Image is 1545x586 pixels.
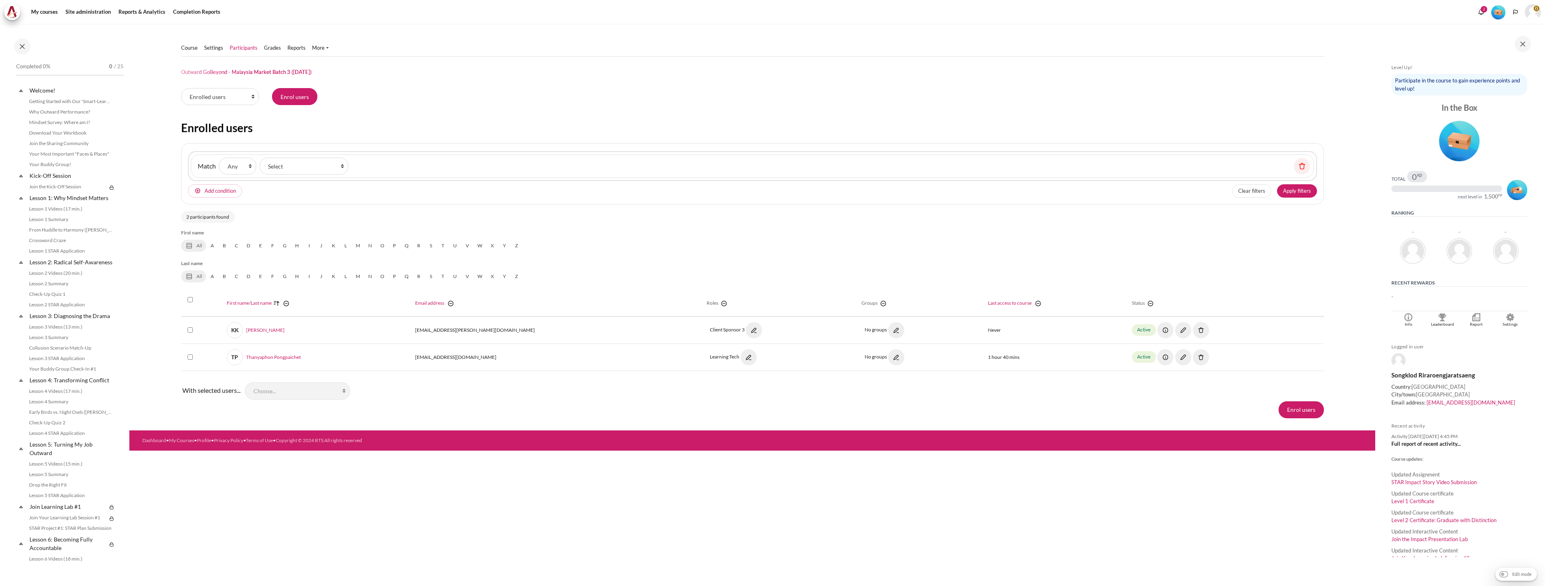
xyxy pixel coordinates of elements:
a: Join Learning Lab #1 [28,501,107,512]
img: switch_minus [282,299,290,308]
span: Add condition [205,187,236,195]
a: H [291,240,303,252]
a: Leaderboard [1425,311,1459,328]
span: / 25 [114,63,124,71]
a: P [388,270,401,282]
th: Groups [857,291,983,316]
input: Enrol users [272,88,317,105]
a: Hide Full name [281,299,290,308]
a: Lesson 2 Summary [27,279,115,289]
a: Join Your Learning Lab Session #2 [1391,555,1470,561]
div: Level #1 [1391,118,1527,161]
div: Songklod Riraroengjaratsaeng [1391,371,1527,380]
span: Collapse [17,540,25,548]
a: From Huddle to Harmony ([PERSON_NAME]'s Story) [27,225,115,235]
a: N [364,270,376,282]
a: G [279,240,291,252]
img: switch_minus [1146,299,1155,308]
a: Completed 0% 0 / 25 [16,61,124,84]
div: Info [1393,321,1423,328]
a: Level 2 Certificate: Graduate with Distinction [1391,517,1496,523]
a: Lesson 4 STAR Application [27,428,115,438]
p: - [1391,293,1527,301]
span: TP [227,349,243,365]
th: Status [1127,291,1324,316]
a: H [291,270,303,282]
a: U [449,240,461,252]
span: Collapse [17,86,25,95]
div: [GEOGRAPHIC_DATA] [1391,391,1527,399]
h1: Outward GoBeyond - Malaysia Market Batch 3 ([DATE]) [181,69,312,76]
p: Updated Course certificate [1391,509,1527,525]
a: Your Most Important "Faces & Places" [27,149,115,159]
a: Course [181,44,198,52]
a: Check-Up Quiz 1 [27,289,115,299]
a: R [413,240,425,252]
div: Show notification window with 2 new notifications [1475,6,1487,18]
a: Reports [287,44,306,52]
a: L [340,240,352,252]
button: Clear filters [1232,184,1271,198]
span: 0 [109,63,112,71]
td: [EMAIL_ADDRESS][DOMAIN_NAME] [410,344,702,371]
div: - [1412,230,1414,235]
span: Active [1132,324,1156,336]
a: Lesson 6: Becoming Fully Accountable [28,534,107,553]
div: - [1458,230,1461,235]
label: With selected users... [181,386,242,394]
a: X [486,240,498,252]
a: G [279,270,291,282]
span: Collapse [17,312,25,320]
a: Info [1391,311,1425,328]
a: R [413,270,425,282]
div: Leaderboard [1427,321,1457,328]
a: K [327,240,340,252]
a: Site administration [63,4,114,20]
a: Lesson 2 STAR Application [27,300,115,310]
a: Unenrol [1193,354,1209,360]
span: Completed 0% [16,63,50,71]
p: Updated Interactive Content [1391,547,1527,563]
span: Collapse [17,194,25,202]
a: Early Birds vs. Night Owls ([PERSON_NAME]'s Story) [27,407,115,417]
a: Z [511,240,523,252]
span: Active [1132,351,1156,363]
a: Q [401,240,413,252]
p: Updated Interactive Content [1391,528,1527,544]
a: Lesson 2: Radical Self-Awareness [28,257,115,268]
a: Z [511,270,523,282]
a: Terms of Use [246,437,273,443]
input: Enrol users [1279,401,1324,418]
h5: Last name [181,260,1324,267]
a: Completion Reports [170,4,223,20]
img: Ascending [272,299,281,308]
a: Lesson 5: Turning My Job Outward [28,439,115,458]
button: Add condition [188,184,242,198]
a: N [364,240,376,252]
img: switch_minus [879,299,887,308]
img: Edit enrolment [1175,322,1191,338]
a: Dashboard [142,437,166,443]
a: V [461,270,473,282]
img: Architeck [6,6,18,18]
a: Lesson 4: Transforming Conflict [28,375,115,386]
div: 0 [1412,173,1422,181]
img: Kanmani Kuppusamy's role assignments [746,322,762,338]
a: Y [498,240,511,252]
a: F [267,240,279,252]
a: Level 1 Certificate [1391,498,1434,504]
a: Lesson 5 STAR Application [27,491,115,500]
a: D [243,270,255,282]
img: Edit groups for "Kanmani Kuppusamy" [888,322,904,338]
a: All [181,270,206,282]
a: Join the Kick-Off Session [27,182,107,192]
img: Level #1 [1491,5,1505,19]
a: Settings [204,44,223,52]
img: Songklod Riraroengjaratsaeng [1391,353,1406,367]
a: E [255,270,267,282]
a: Lesson 1 Videos (17 min.) [27,204,115,214]
a: No groups Edit groups for "Thanyaphon Pongpaichet" [865,354,905,360]
a: Participants [230,44,257,52]
a: M [352,240,364,252]
th: Roles [702,291,857,316]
